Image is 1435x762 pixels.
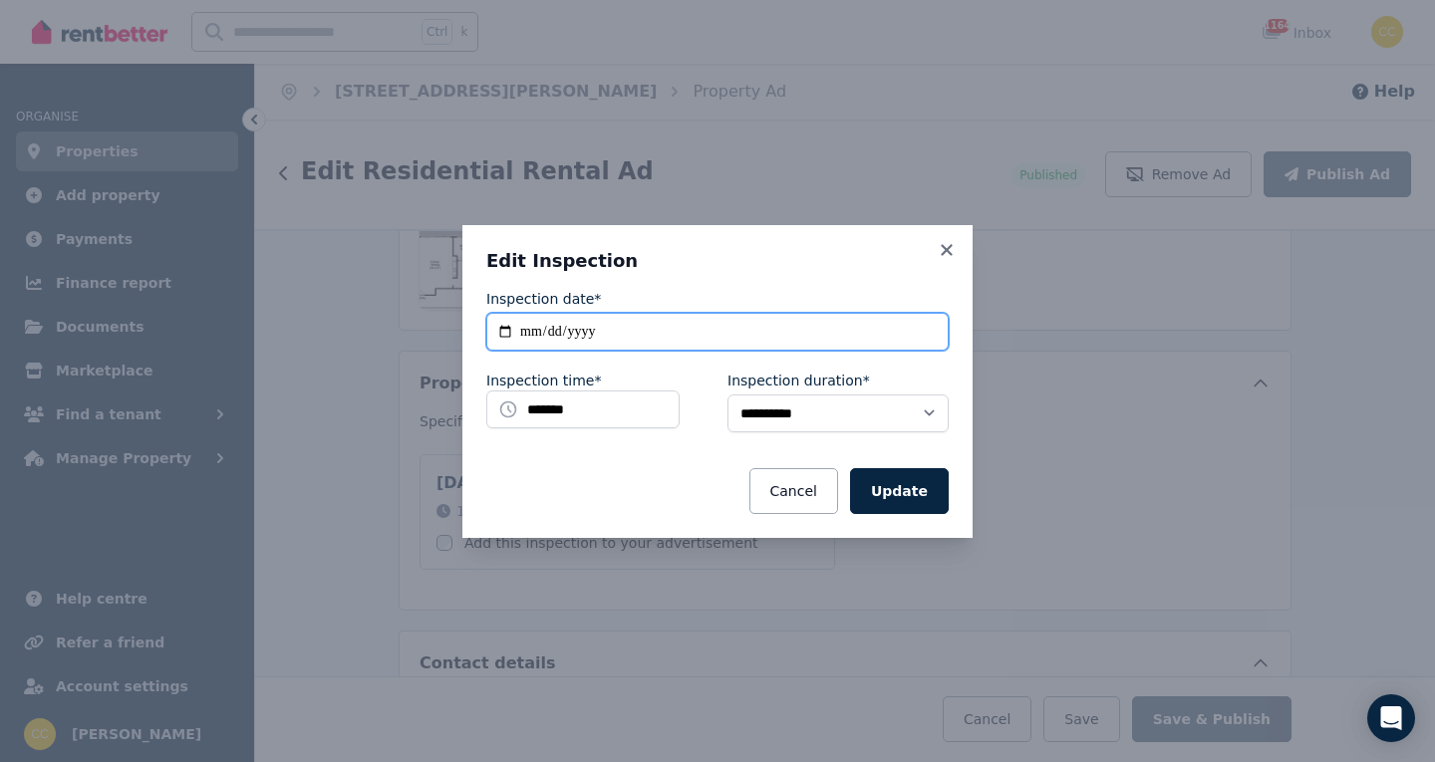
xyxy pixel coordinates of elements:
[486,371,601,390] label: Inspection time*
[850,468,949,514] button: Update
[1367,694,1415,742] div: Open Intercom Messenger
[749,468,838,514] button: Cancel
[486,289,601,309] label: Inspection date*
[727,371,870,390] label: Inspection duration*
[486,249,949,273] h3: Edit Inspection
